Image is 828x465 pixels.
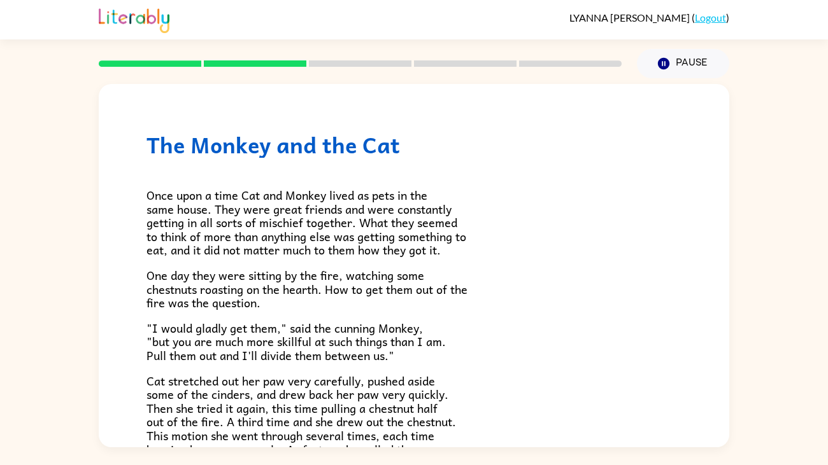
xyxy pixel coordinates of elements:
[637,49,729,78] button: Pause
[569,11,729,24] div: ( )
[569,11,692,24] span: LYANNA [PERSON_NAME]
[146,132,682,158] h1: The Monkey and the Cat
[695,11,726,24] a: Logout
[146,186,466,259] span: ​​Once upon a time Cat and Monkey lived as pets in the same house. They were great friends and we...
[146,319,446,364] span: "I would gladly get them," said the cunning Monkey, "but you are much more skillful at such thing...
[99,5,169,33] img: Literably
[146,266,468,312] span: One day they were sitting by the fire, watching some chestnuts roasting on the hearth. How to get...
